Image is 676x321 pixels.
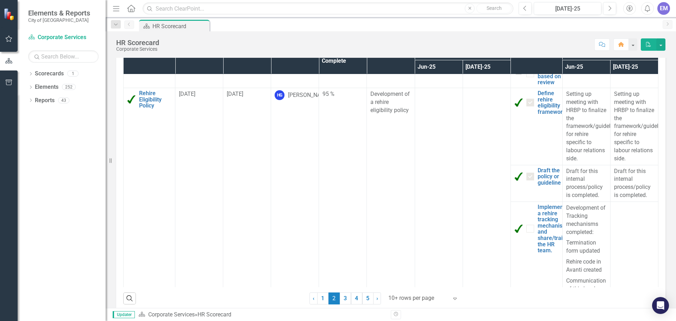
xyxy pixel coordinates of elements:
[116,39,159,47] div: HR Scorecard
[566,257,607,276] p: Rehire code in Avanti created
[113,311,135,318] span: Updater
[340,292,351,304] a: 3
[35,83,58,91] a: Elements
[514,98,523,107] img: Completed
[614,90,655,163] p: Setting up meeting with HRBP to finalize the framework/guidelines for rehire specific to labour r...
[62,84,76,90] div: 252
[476,4,512,13] button: Search
[139,90,171,109] a: Rehire Eligibility Policy
[538,204,567,254] a: Implement a rehire tracking mechanism and share/train the HR team.
[566,276,607,319] p: Communication of this has been sent to both HR and Payroll team
[538,167,561,186] a: Draft the policy or guideline
[351,292,362,304] a: 4
[28,17,90,23] small: City of [GEOGRAPHIC_DATA]
[28,33,99,42] a: Corporate Services
[610,165,658,202] td: Double-Click to Edit
[143,2,513,15] input: Search ClearPoint...
[566,167,607,199] p: Draft for this internal process/policy is completed.
[323,90,363,98] div: 95 %
[35,70,64,78] a: Scorecards
[610,88,658,165] td: Double-Click to Edit
[538,90,565,115] a: Define rehire eligibility framework
[566,204,607,237] p: Development of Tracking mechanisms completed:
[328,292,340,304] span: 2
[227,91,243,97] span: [DATE]
[127,95,136,104] img: Completed
[534,2,601,15] button: [DATE]-25
[4,8,16,20] img: ClearPoint Strategy
[652,297,669,314] div: Open Intercom Messenger
[275,90,284,100] div: HG
[536,5,599,13] div: [DATE]-25
[148,311,195,318] a: Corporate Services
[566,90,607,163] p: Setting up meeting with HRBP to finalize the framework/guidelines for rehire specific to labour r...
[28,9,90,17] span: Elements & Reports
[116,47,159,52] div: Corporate Services
[657,2,670,15] button: EM
[152,22,208,31] div: HR Scorecard
[614,167,655,199] p: Draft for this internal process/policy is completed.
[362,292,374,304] a: 5
[35,97,55,105] a: Reports
[376,295,378,302] span: ›
[370,91,410,113] span: Development of a rehire eligibility policy
[566,237,607,257] p: Termination form updated
[313,295,314,302] span: ‹
[317,292,328,304] a: 1
[288,91,330,99] div: [PERSON_NAME]
[67,71,79,77] div: 1
[28,50,99,63] input: Search Below...
[562,165,610,202] td: Double-Click to Edit
[179,91,195,97] span: [DATE]
[198,311,231,318] div: HR Scorecard
[511,88,562,165] td: Double-Click to Edit Right Click for Context Menu
[138,311,386,319] div: »
[487,5,502,11] span: Search
[514,224,523,233] img: Completed
[58,97,69,103] div: 43
[562,88,610,165] td: Double-Click to Edit
[511,165,562,202] td: Double-Click to Edit Right Click for Context Menu
[514,172,523,181] img: Completed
